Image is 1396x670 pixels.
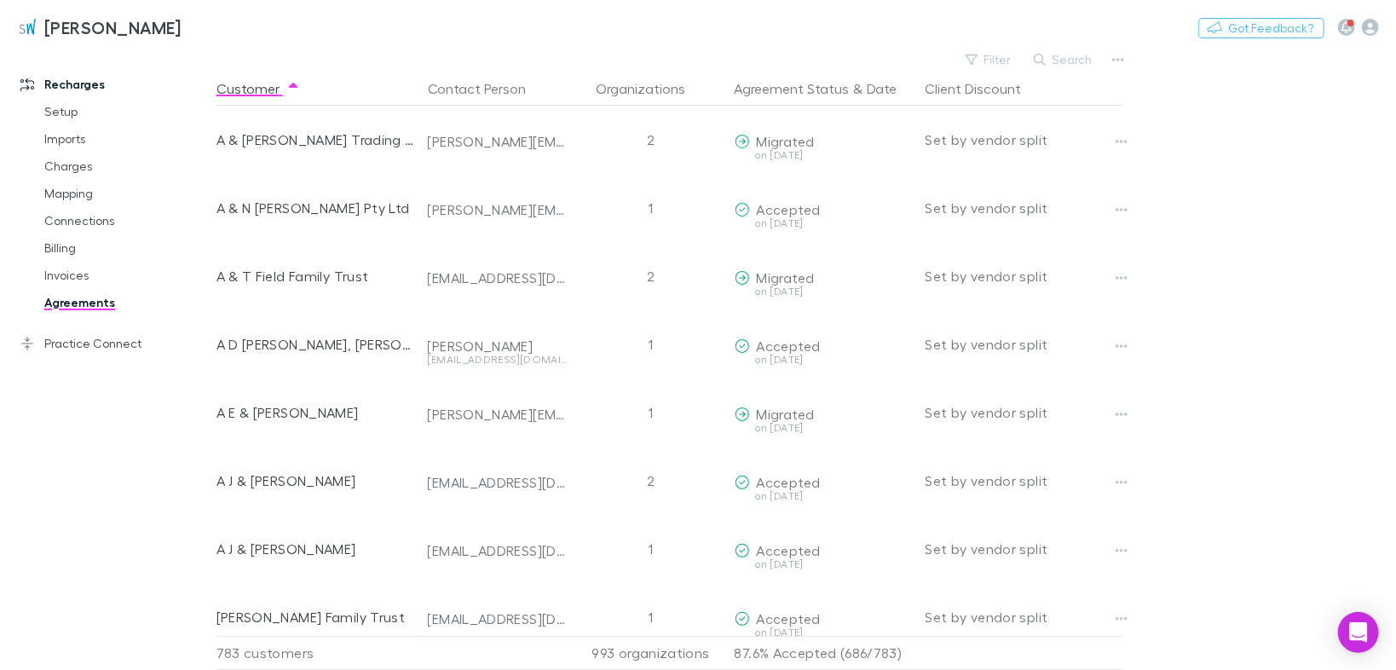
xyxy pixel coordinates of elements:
div: 993 organizations [574,636,728,670]
button: Contact Person [428,72,547,106]
div: on [DATE] [735,286,912,297]
div: on [DATE] [735,627,912,638]
div: [PERSON_NAME][EMAIL_ADDRESS][DOMAIN_NAME] [428,201,568,218]
div: Set by vendor split [926,515,1123,583]
div: Set by vendor split [926,242,1123,310]
div: A J & [PERSON_NAME] [216,515,414,583]
span: Accepted [757,474,821,490]
div: Set by vendor split [926,447,1123,515]
div: A E & [PERSON_NAME] [216,378,414,447]
div: [PERSON_NAME][EMAIL_ADDRESS][DOMAIN_NAME] [428,133,568,150]
a: Charges [27,153,223,180]
button: Filter [957,49,1022,70]
a: Invoices [27,262,223,289]
div: [PERSON_NAME][EMAIL_ADDRESS][PERSON_NAME][DOMAIN_NAME] [428,406,568,423]
a: Billing [27,234,223,262]
div: 2 [574,106,728,174]
div: on [DATE] [735,355,912,365]
img: Sinclair Wilson's Logo [17,17,37,38]
div: 783 customers [216,636,421,670]
div: [EMAIL_ADDRESS][DOMAIN_NAME] [428,542,568,559]
div: [EMAIL_ADDRESS][DOMAIN_NAME] [428,474,568,491]
div: [EMAIL_ADDRESS][DOMAIN_NAME] [428,355,568,365]
div: [EMAIL_ADDRESS][DOMAIN_NAME] [428,610,568,627]
div: on [DATE] [735,559,912,569]
div: A & [PERSON_NAME] Trading Trust [216,106,414,174]
div: [EMAIL_ADDRESS][DOMAIN_NAME] [428,269,568,286]
span: Migrated [757,133,815,149]
div: Set by vendor split [926,583,1123,651]
div: 2 [574,242,728,310]
div: 1 [574,515,728,583]
button: Agreement Status [735,72,850,106]
div: on [DATE] [735,491,912,501]
span: Accepted [757,201,821,217]
div: 1 [574,174,728,242]
div: on [DATE] [735,423,912,433]
div: [PERSON_NAME] Family Trust [216,583,414,651]
button: Client Discount [926,72,1042,106]
button: Customer [216,72,300,106]
h3: [PERSON_NAME] [44,17,182,38]
div: A & N [PERSON_NAME] Pty Ltd [216,174,414,242]
button: Organizations [596,72,706,106]
div: on [DATE] [735,150,912,160]
div: A & T Field Family Trust [216,242,414,310]
div: Set by vendor split [926,174,1123,242]
div: [PERSON_NAME] [428,338,568,355]
button: Date [867,72,897,106]
div: 1 [574,583,728,651]
div: on [DATE] [735,218,912,228]
div: 1 [574,378,728,447]
div: Set by vendor split [926,106,1123,174]
div: 2 [574,447,728,515]
p: 87.6% Accepted (686/783) [735,637,912,669]
button: Got Feedback? [1198,18,1324,38]
a: Setup [27,98,223,125]
a: Practice Connect [3,330,223,357]
div: 1 [574,310,728,378]
div: Set by vendor split [926,310,1123,378]
div: A D [PERSON_NAME], [PERSON_NAME] & Timanda Pastoral Pty Ltd [216,310,414,378]
a: Imports [27,125,223,153]
span: Migrated [757,406,815,422]
button: Search [1025,49,1103,70]
div: & [735,72,912,106]
a: Agreements [27,289,223,316]
div: Set by vendor split [926,378,1123,447]
div: A J & [PERSON_NAME] [216,447,414,515]
span: Accepted [757,338,821,354]
span: Migrated [757,269,815,286]
span: Accepted [757,610,821,627]
a: Recharges [3,71,223,98]
a: [PERSON_NAME] [7,7,192,48]
div: Open Intercom Messenger [1338,612,1379,653]
a: Connections [27,207,223,234]
span: Accepted [757,542,821,558]
a: Mapping [27,180,223,207]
